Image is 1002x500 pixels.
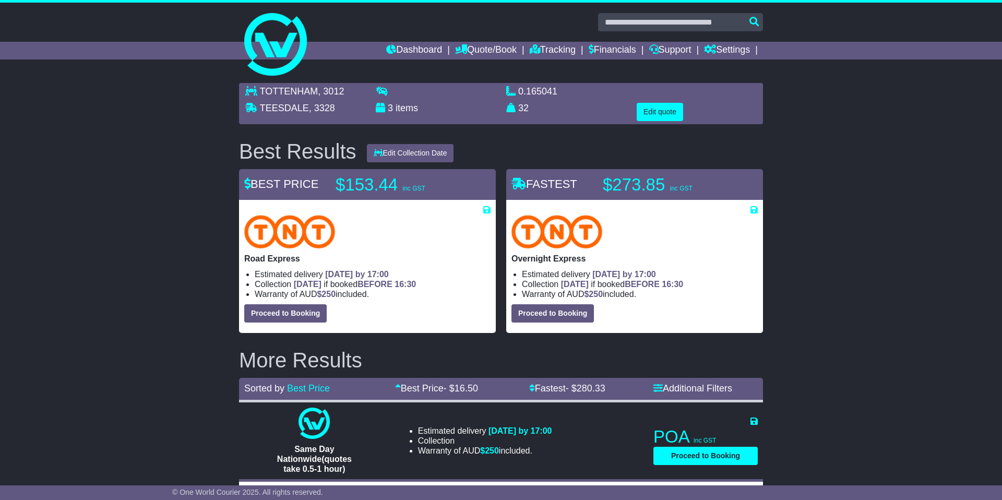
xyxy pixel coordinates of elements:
span: [DATE] [561,280,589,289]
li: Estimated delivery [418,426,552,436]
span: - $ [566,383,605,394]
button: Proceed to Booking [244,304,327,323]
span: [DATE] by 17:00 [488,426,552,435]
img: One World Courier: Same Day Nationwide(quotes take 0.5-1 hour) [299,408,330,439]
span: $ [480,446,499,455]
p: Road Express [244,254,491,264]
span: , 3328 [309,103,335,113]
span: 16.50 [455,383,478,394]
span: Sorted by [244,383,284,394]
a: Settings [704,42,750,59]
span: BEFORE [357,280,392,289]
h2: More Results [239,349,763,372]
li: Estimated delivery [522,269,758,279]
span: Same Day Nationwide(quotes take 0.5-1 hour) [277,445,352,473]
button: Proceed to Booking [653,447,758,465]
li: Warranty of AUD included. [255,289,491,299]
span: BEFORE [625,280,660,289]
span: if booked [561,280,683,289]
a: Dashboard [386,42,442,59]
span: - $ [444,383,478,394]
li: Warranty of AUD included. [522,289,758,299]
span: if booked [294,280,416,289]
span: 3 [388,103,393,113]
span: items [396,103,418,113]
span: [DATE] by 17:00 [325,270,389,279]
span: 0.165041 [518,86,557,97]
span: 250 [589,290,603,299]
img: TNT Domestic: Overnight Express [511,215,602,248]
span: 32 [518,103,529,113]
span: 16:30 [395,280,416,289]
a: Fastest- $280.33 [529,383,605,394]
p: $153.44 [336,174,466,195]
p: Overnight Express [511,254,758,264]
span: [DATE] [294,280,321,289]
img: TNT Domestic: Road Express [244,215,335,248]
a: Support [649,42,691,59]
button: Edit Collection Date [367,144,454,162]
span: inc GST [670,185,692,192]
a: Best Price [287,383,330,394]
a: Best Price- $16.50 [395,383,478,394]
span: , 3012 [318,86,344,97]
div: Best Results [234,140,362,163]
a: Additional Filters [653,383,732,394]
span: inc GST [402,185,425,192]
li: Collection [418,436,552,446]
span: 280.33 [577,383,605,394]
span: BEST PRICE [244,177,318,191]
li: Warranty of AUD included. [418,446,552,456]
a: Tracking [530,42,576,59]
span: $ [584,290,603,299]
span: [DATE] by 17:00 [592,270,656,279]
span: TOTTENHAM [260,86,318,97]
li: Estimated delivery [255,269,491,279]
span: TEESDALE [260,103,309,113]
a: Quote/Book [455,42,517,59]
p: POA [653,426,758,447]
span: 250 [485,446,499,455]
button: Proceed to Booking [511,304,594,323]
p: $273.85 [603,174,733,195]
span: inc GST [694,437,716,444]
li: Collection [522,279,758,289]
span: $ [317,290,336,299]
span: 250 [321,290,336,299]
button: Edit quote [637,103,683,121]
a: Financials [589,42,636,59]
span: © One World Courier 2025. All rights reserved. [172,488,323,496]
span: 16:30 [662,280,683,289]
span: FASTEST [511,177,577,191]
li: Collection [255,279,491,289]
